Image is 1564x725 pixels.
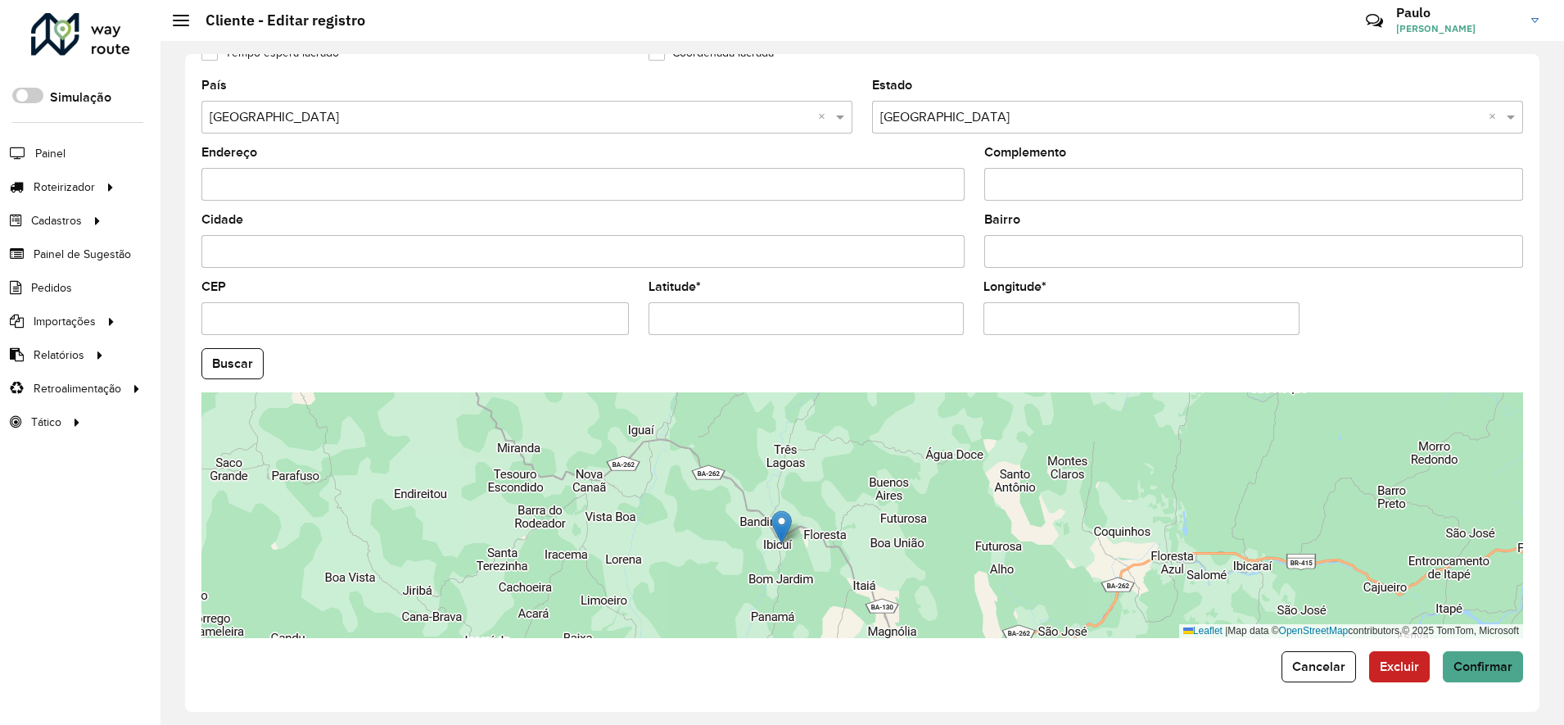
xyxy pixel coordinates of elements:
[50,88,111,107] label: Simulação
[1453,659,1512,673] span: Confirmar
[1380,659,1419,673] span: Excluir
[31,279,72,297] span: Pedidos
[649,277,701,297] label: Latitude
[201,277,226,297] label: CEP
[1489,107,1503,127] span: Clear all
[31,212,82,229] span: Cadastros
[1292,659,1345,673] span: Cancelar
[201,75,227,95] label: País
[31,414,61,431] span: Tático
[984,210,1020,229] label: Bairro
[1357,3,1392,39] a: Contato Rápido
[34,313,96,330] span: Importações
[983,277,1046,297] label: Longitude
[34,246,131,263] span: Painel de Sugestão
[872,75,912,95] label: Estado
[1225,625,1227,637] span: |
[984,143,1066,162] label: Complemento
[34,380,121,397] span: Retroalimentação
[189,11,365,29] h2: Cliente - Editar registro
[771,510,792,544] img: Marker
[34,347,84,364] span: Relatórios
[1369,651,1430,682] button: Excluir
[818,107,832,127] span: Clear all
[1281,651,1356,682] button: Cancelar
[201,143,257,162] label: Endereço
[1183,625,1223,637] a: Leaflet
[201,348,264,379] button: Buscar
[201,210,243,229] label: Cidade
[1396,5,1519,20] h3: Paulo
[1396,21,1519,36] span: [PERSON_NAME]
[1443,651,1523,682] button: Confirmar
[35,145,66,162] span: Painel
[1179,624,1523,638] div: Map data © contributors,© 2025 TomTom, Microsoft
[1279,625,1349,637] a: OpenStreetMap
[34,179,95,196] span: Roteirizador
